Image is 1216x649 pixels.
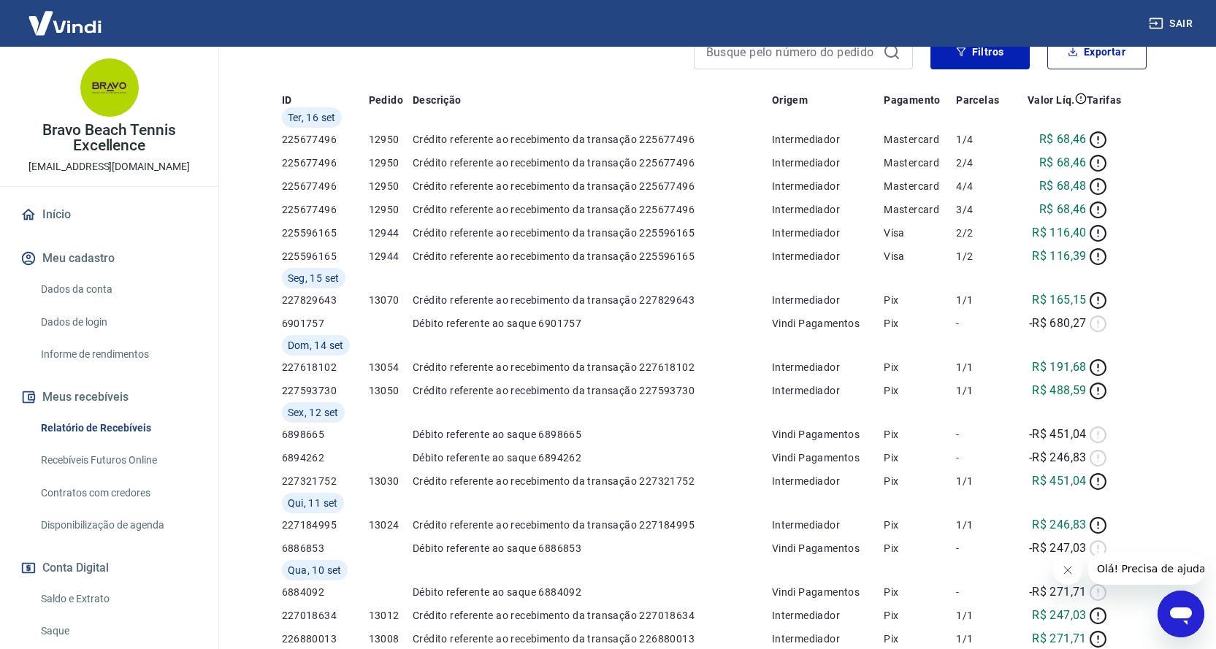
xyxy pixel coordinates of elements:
[1028,93,1075,107] p: Valor Líq.
[772,293,884,307] p: Intermediador
[1032,358,1087,376] p: R$ 191,68
[413,518,772,532] p: Crédito referente ao recebimento da transação 227184995
[772,132,884,147] p: Intermediador
[884,383,956,398] p: Pix
[413,427,772,442] p: Débito referente ao saque 6898665
[369,383,413,398] p: 13050
[772,450,884,465] p: Vindi Pagamentos
[1032,516,1087,534] p: R$ 246,83
[282,474,369,488] p: 227321752
[369,226,413,240] p: 12944
[288,496,338,510] span: Qui, 11 set
[884,249,956,264] p: Visa
[369,608,413,623] p: 13012
[956,93,999,107] p: Parcelas
[706,41,877,63] input: Busque pelo número do pedido
[884,360,956,375] p: Pix
[772,518,884,532] p: Intermediador
[1053,556,1082,585] iframe: Fechar mensagem
[1039,131,1087,148] p: R$ 68,46
[282,427,369,442] p: 6898665
[18,199,201,231] a: Início
[282,450,369,465] p: 6894262
[956,450,1011,465] p: -
[413,202,772,217] p: Crédito referente ao recebimento da transação 225677496
[282,360,369,375] p: 227618102
[282,631,369,646] p: 226880013
[369,202,413,217] p: 12950
[772,608,884,623] p: Intermediador
[884,518,956,532] p: Pix
[956,249,1011,264] p: 1/2
[884,631,956,646] p: Pix
[1039,201,1087,218] p: R$ 68,46
[413,585,772,599] p: Débito referente ao saque 6884092
[884,316,956,331] p: Pix
[1039,177,1087,195] p: R$ 68,48
[884,450,956,465] p: Pix
[884,474,956,488] p: Pix
[956,427,1011,442] p: -
[413,631,772,646] p: Crédito referente ao recebimento da transação 226880013
[1029,426,1087,443] p: -R$ 451,04
[369,93,403,107] p: Pedido
[884,226,956,240] p: Visa
[956,155,1011,170] p: 2/4
[282,608,369,623] p: 227018634
[930,34,1030,69] button: Filtros
[288,405,339,420] span: Sex, 12 set
[884,155,956,170] p: Mastercard
[884,608,956,623] p: Pix
[413,293,772,307] p: Crédito referente ao recebimento da transação 227829643
[35,274,201,304] a: Dados da conta
[884,541,956,556] p: Pix
[288,110,336,125] span: Ter, 16 set
[369,631,413,646] p: 13008
[1032,630,1087,648] p: R$ 271,71
[282,226,369,240] p: 225596165
[413,541,772,556] p: Débito referente ao saque 6886853
[369,474,413,488] p: 13030
[772,155,884,170] p: Intermediador
[884,132,956,147] p: Mastercard
[772,316,884,331] p: Vindi Pagamentos
[18,381,201,413] button: Meus recebíveis
[884,93,941,107] p: Pagamento
[413,383,772,398] p: Crédito referente ao recebimento da transação 227593730
[413,155,772,170] p: Crédito referente ao recebimento da transação 225677496
[956,541,1011,556] p: -
[1029,539,1087,557] p: -R$ 247,03
[884,585,956,599] p: Pix
[413,608,772,623] p: Crédito referente ao recebimento da transação 227018634
[413,360,772,375] p: Crédito referente ao recebimento da transação 227618102
[956,631,1011,646] p: 1/1
[956,179,1011,193] p: 4/4
[35,478,201,508] a: Contratos com credores
[956,202,1011,217] p: 3/4
[35,445,201,475] a: Recebíveis Futuros Online
[956,608,1011,623] p: 1/1
[772,360,884,375] p: Intermediador
[956,585,1011,599] p: -
[772,474,884,488] p: Intermediador
[9,10,123,22] span: Olá! Precisa de ajuda?
[1032,291,1087,309] p: R$ 165,15
[1088,553,1204,585] iframe: Mensagem da empresa
[369,518,413,532] p: 13024
[369,179,413,193] p: 12950
[956,226,1011,240] p: 2/2
[282,316,369,331] p: 6901757
[35,413,201,443] a: Relatório de Recebíveis
[1032,382,1087,399] p: R$ 488,59
[956,518,1011,532] p: 1/1
[18,1,112,45] img: Vindi
[282,179,369,193] p: 225677496
[1029,583,1087,601] p: -R$ 271,71
[288,338,344,353] span: Dom, 14 set
[282,249,369,264] p: 225596165
[282,383,369,398] p: 227593730
[1032,607,1087,624] p: R$ 247,03
[35,339,201,369] a: Informe de rendimentos
[369,293,413,307] p: 13070
[1029,315,1087,332] p: -R$ 680,27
